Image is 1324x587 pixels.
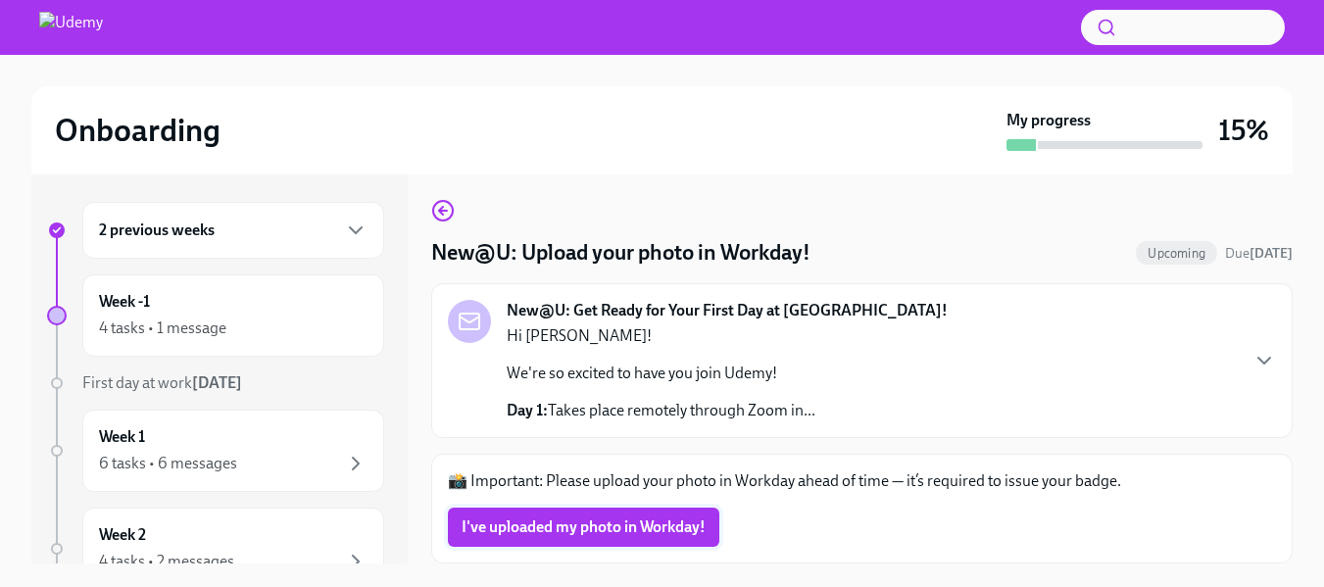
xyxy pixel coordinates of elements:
h3: 15% [1218,113,1269,148]
a: Week 16 tasks • 6 messages [47,410,384,492]
span: I've uploaded my photo in Workday! [462,517,706,537]
strong: [DATE] [1250,245,1293,262]
p: 📸 Important: Please upload your photo in Workday ahead of time — it’s required to issue your badge. [448,470,1276,492]
h6: 2 previous weeks [99,220,215,241]
div: 4 tasks • 2 messages [99,551,234,572]
span: First day at work [82,373,242,392]
div: 4 tasks • 1 message [99,318,226,339]
h6: Week 1 [99,426,145,448]
img: Udemy [39,12,103,43]
strong: My progress [1006,110,1091,131]
div: 6 tasks • 6 messages [99,453,237,474]
p: Hi [PERSON_NAME]! [507,325,815,347]
p: Takes place remotely through Zoom in... [507,400,815,421]
a: First day at work[DATE] [47,372,384,394]
strong: Day 1: [507,401,548,419]
button: I've uploaded my photo in Workday! [448,508,719,547]
span: October 22nd, 2025 10:00 [1225,244,1293,263]
div: 2 previous weeks [82,202,384,259]
h2: Onboarding [55,111,221,150]
p: We're so excited to have you join Udemy! [507,363,815,384]
span: Upcoming [1136,246,1217,261]
strong: New@U: Get Ready for Your First Day at [GEOGRAPHIC_DATA]! [507,300,948,321]
h6: Week 2 [99,524,146,546]
strong: [DATE] [192,373,242,392]
a: Week -14 tasks • 1 message [47,274,384,357]
h4: New@U: Upload your photo in Workday! [431,238,810,268]
span: Due [1225,245,1293,262]
h6: Week -1 [99,291,150,313]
